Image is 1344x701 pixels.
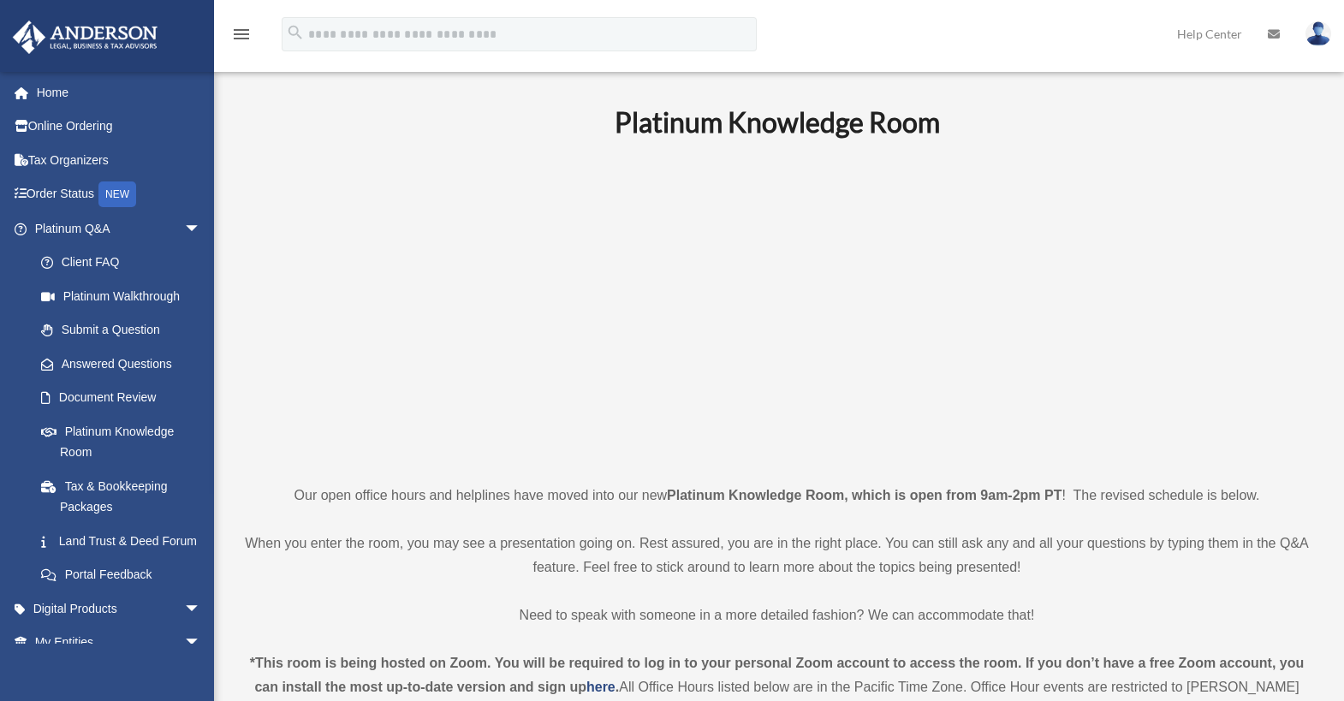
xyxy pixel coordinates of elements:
a: Platinum Walkthrough [24,279,227,313]
iframe: 231110_Toby_KnowledgeRoom [520,163,1034,452]
img: Anderson Advisors Platinum Portal [8,21,163,54]
a: Platinum Knowledge Room [24,414,218,469]
a: Tax & Bookkeeping Packages [24,469,227,524]
a: Tax Organizers [12,143,227,177]
a: Document Review [24,381,227,415]
strong: *This room is being hosted on Zoom. You will be required to log in to your personal Zoom account ... [250,656,1305,694]
p: Our open office hours and helplines have moved into our new ! The revised schedule is below. [244,484,1310,508]
a: Platinum Q&Aarrow_drop_down [12,211,227,246]
a: Order StatusNEW [12,177,227,212]
a: My Entitiesarrow_drop_down [12,626,227,660]
a: Digital Productsarrow_drop_down [12,591,227,626]
a: Online Ordering [12,110,227,144]
b: Platinum Knowledge Room [615,105,940,139]
a: Answered Questions [24,347,227,381]
span: arrow_drop_down [184,591,218,627]
span: arrow_drop_down [184,626,218,661]
i: menu [231,24,252,45]
p: When you enter the room, you may see a presentation going on. Rest assured, you are in the right ... [244,532,1310,579]
div: NEW [98,181,136,207]
p: Need to speak with someone in a more detailed fashion? We can accommodate that! [244,603,1310,627]
a: Client FAQ [24,246,227,280]
img: User Pic [1305,21,1331,46]
strong: . [616,680,619,694]
strong: Platinum Knowledge Room, which is open from 9am-2pm PT [667,488,1062,502]
i: search [286,23,305,42]
a: menu [231,30,252,45]
a: Home [12,75,227,110]
a: here [586,680,616,694]
a: Portal Feedback [24,558,227,592]
a: Submit a Question [24,313,227,348]
a: Land Trust & Deed Forum [24,524,227,558]
span: arrow_drop_down [184,211,218,247]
